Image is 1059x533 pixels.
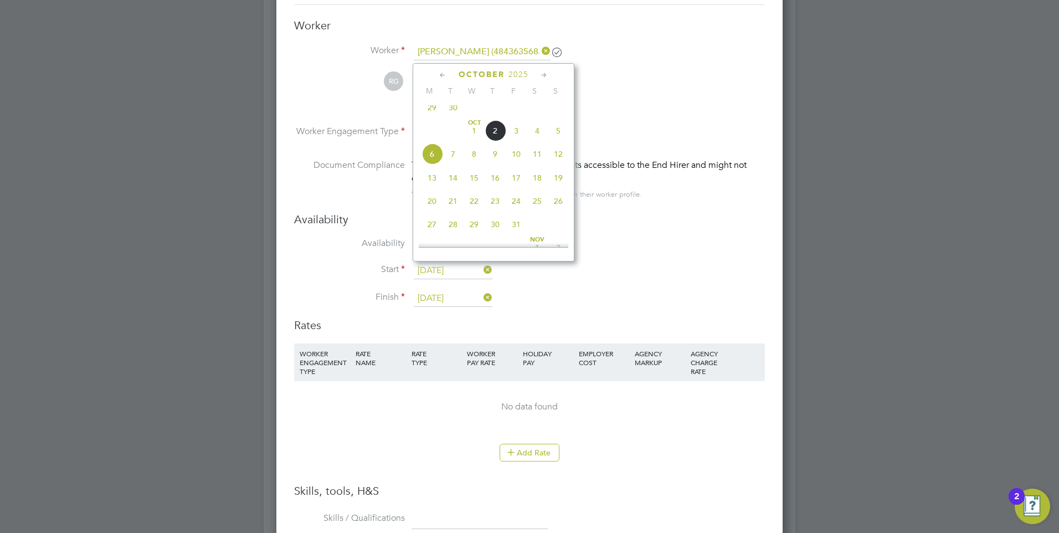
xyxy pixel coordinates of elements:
span: 2025 [508,70,528,79]
label: Worker Engagement Type [294,126,405,137]
span: 5 [548,120,569,141]
div: You can edit access to this worker’s documents from their worker profile. [412,188,642,201]
span: T [440,86,461,96]
label: Start [294,264,405,275]
h3: Skills, tools, H&S [294,484,765,498]
label: Skills / Qualifications [294,512,405,524]
span: October [459,70,505,79]
span: 3 [506,120,527,141]
input: Select one [414,290,492,307]
span: 4 [527,120,548,141]
span: 23 [485,191,506,212]
div: This worker has no Compliance Documents accessible to the End Hirer and might not qualify for thi... [412,158,765,185]
span: M [419,86,440,96]
label: Worker [294,45,405,57]
span: RG [384,71,403,91]
button: Open Resource Center, 2 new notifications [1015,489,1050,524]
h3: Rates [294,318,765,332]
span: S [524,86,545,96]
span: 28 [443,214,464,235]
span: 29 [421,97,443,118]
input: Search for... [414,44,551,60]
h3: Worker [294,18,765,33]
span: 6 [421,143,443,165]
span: 26 [548,191,569,212]
span: W [461,86,482,96]
span: F [503,86,524,96]
span: 7 [443,143,464,165]
div: WORKER ENGAGEMENT TYPE [297,344,353,381]
span: 30 [443,97,464,118]
span: Nov [527,237,548,243]
input: Select one [414,263,492,279]
label: Availability [294,238,405,249]
span: 21 [443,191,464,212]
div: RATE TYPE [409,344,465,372]
span: 25 [527,191,548,212]
span: T [482,86,503,96]
span: 2 [548,237,569,258]
span: 18 [527,167,548,188]
span: S [545,86,566,96]
span: 11 [527,143,548,165]
span: 17 [506,167,527,188]
div: No data found [305,401,754,413]
span: 31 [506,214,527,235]
span: 22 [464,191,485,212]
button: Add Rate [500,444,559,462]
span: 15 [464,167,485,188]
label: Document Compliance [294,158,405,199]
div: HOLIDAY PAY [520,344,576,372]
span: 20 [421,191,443,212]
div: EMPLOYER COST [576,344,632,372]
span: 13 [421,167,443,188]
span: 10 [506,143,527,165]
span: 24 [506,191,527,212]
div: 2 [1014,496,1019,511]
div: WORKER PAY RATE [464,344,520,372]
span: 29 [464,214,485,235]
span: 1 [527,237,548,258]
span: 19 [548,167,569,188]
span: 1 [464,120,485,141]
span: 27 [421,214,443,235]
span: 12 [548,143,569,165]
span: Oct [464,120,485,126]
span: 16 [485,167,506,188]
div: AGENCY MARKUP [632,344,688,372]
span: 8 [464,143,485,165]
span: 2 [485,120,506,141]
div: AGENCY CHARGE RATE [688,344,725,381]
span: 9 [485,143,506,165]
span: 30 [485,214,506,235]
label: Finish [294,291,405,303]
span: 14 [443,167,464,188]
h3: Availability [294,212,765,227]
div: RATE NAME [353,344,409,372]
